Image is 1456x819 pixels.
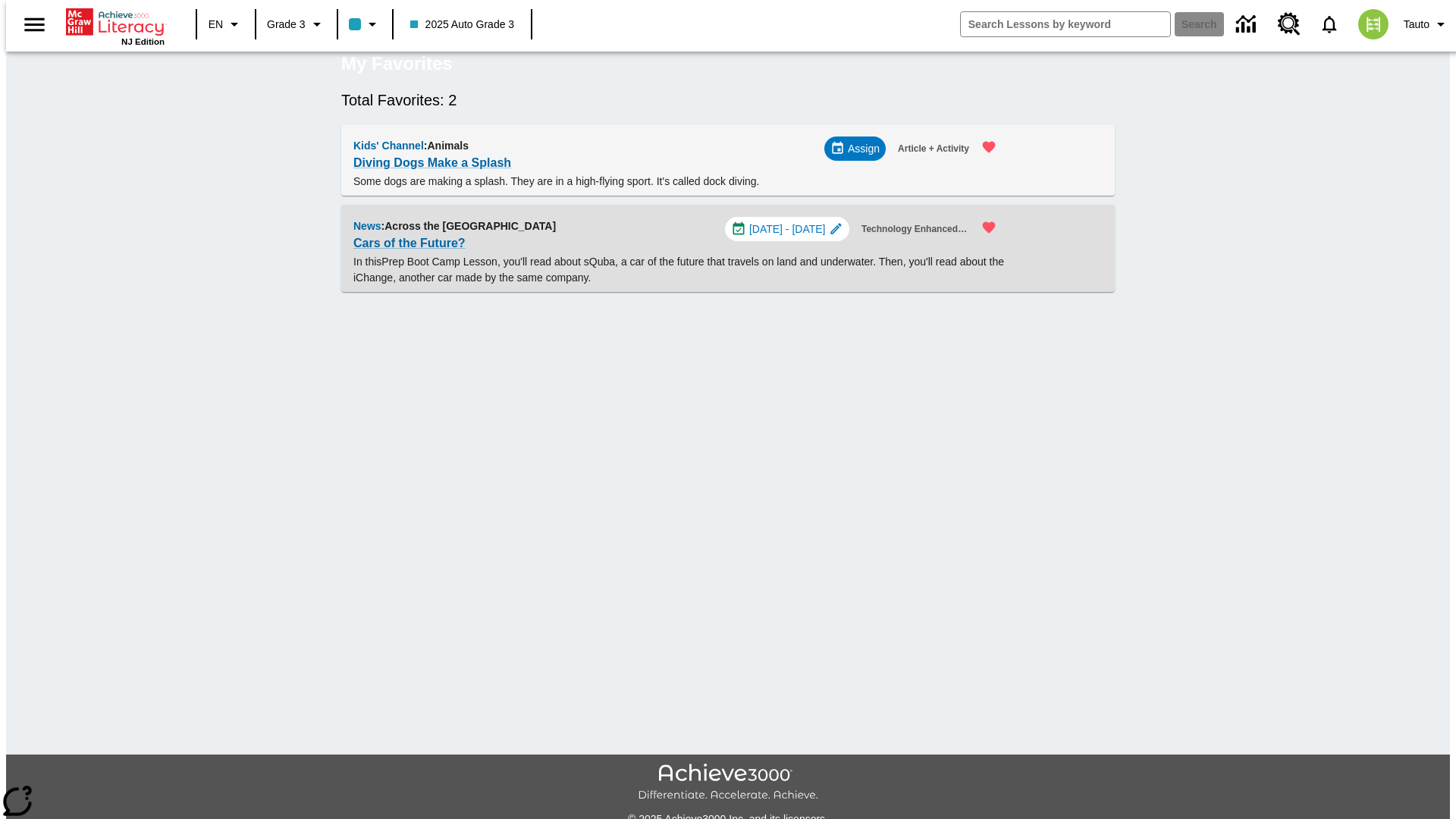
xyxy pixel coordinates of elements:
[1398,11,1456,38] button: Profile/Settings
[749,221,826,237] span: [DATE] - [DATE]
[381,220,557,232] span: : Across the [GEOGRAPHIC_DATA]
[861,221,969,237] span: Technology Enhanced Item
[892,136,975,162] button: Article + Activity
[972,130,1006,164] button: Remove from Favorites
[353,174,1006,190] p: Some dogs are making a splash. They are in a high-flying sport. It's called dock diving.
[66,7,165,37] a: Home
[353,233,466,254] a: Cars of the Future?
[848,141,880,157] span: Assign
[353,152,511,174] a: Diving Dogs Make a Splash
[1227,4,1269,45] a: Data Center
[898,141,969,157] span: Article + Activity
[202,11,250,38] button: Language: EN, Select a language
[353,220,381,232] span: News
[961,12,1170,36] input: search field
[1310,5,1349,44] a: Notifications
[12,2,57,47] button: Open side menu
[353,256,1004,284] testabrev: Prep Boot Camp Lesson, you'll read about sQuba, a car of the future that travels on land and unde...
[1349,5,1398,44] button: Select a new avatar
[121,37,165,46] span: NJ Edition
[66,5,165,46] div: Home
[855,217,975,242] button: Technology Enhanced Item
[424,140,469,152] span: : Animals
[1269,4,1310,45] a: Resource Center, Will open in new tab
[261,11,332,38] button: Grade: Grade 3, Select a grade
[638,764,818,802] img: Achieve3000 Differentiate Accelerate Achieve
[972,211,1006,244] button: Remove from Favorites
[725,217,849,241] div: Jul 01 - Aug 01 Choose Dates
[353,254,1006,286] p: In this
[824,136,886,161] div: Assign Choose Dates
[353,140,424,152] span: Kids' Channel
[209,17,223,33] span: EN
[410,17,515,33] span: 2025 Auto Grade 3
[267,17,306,33] span: Grade 3
[341,52,453,76] h5: My Favorites
[1404,17,1429,33] span: Tauto
[343,11,388,38] button: Class color is light blue. Change class color
[341,88,1115,112] h6: Total Favorites: 2
[1358,9,1389,39] img: avatar image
